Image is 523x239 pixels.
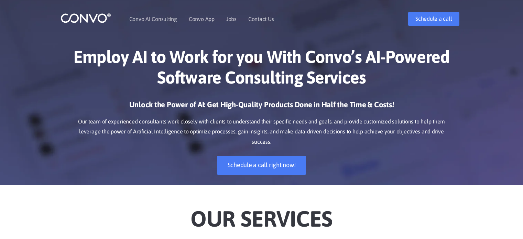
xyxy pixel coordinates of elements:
[408,12,459,26] a: Schedule a call
[129,16,177,22] a: Convo AI Consulting
[226,16,237,22] a: Jobs
[71,195,453,234] h2: Our Services
[71,117,453,148] p: Our team of experienced consultants work closely with clients to understand their specific needs ...
[189,16,215,22] a: Convo App
[248,16,274,22] a: Contact Us
[71,100,453,115] h3: Unlock the Power of AI: Get High-Quality Products Done in Half the Time & Costs!
[217,156,306,175] a: Schedule a call right now!
[71,46,453,93] h1: Employ AI to Work for you With Convo’s AI-Powered Software Consulting Services
[61,13,111,23] img: logo_1.png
